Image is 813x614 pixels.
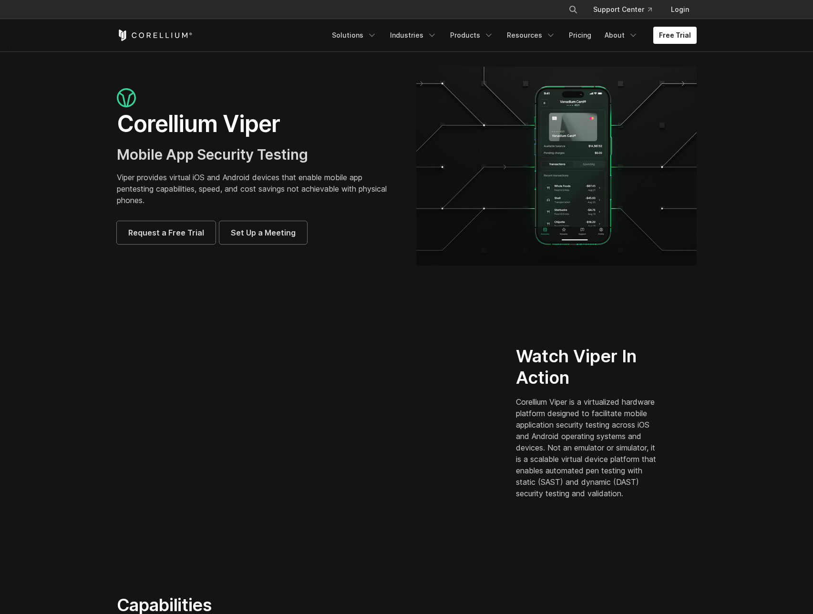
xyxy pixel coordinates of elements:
a: Request a Free Trial [117,221,216,244]
a: Industries [384,27,443,44]
a: Set Up a Meeting [219,221,307,244]
a: Login [663,1,697,18]
a: About [599,27,644,44]
img: viper_hero [416,67,697,266]
a: Free Trial [653,27,697,44]
p: Viper provides virtual iOS and Android devices that enable mobile app pentesting capabilities, sp... [117,172,397,206]
span: Request a Free Trial [128,227,204,238]
p: Corellium Viper is a virtualized hardware platform designed to facilitate mobile application secu... [516,396,660,499]
span: Set Up a Meeting [231,227,296,238]
span: Mobile App Security Testing [117,146,308,163]
a: Products [444,27,499,44]
a: Support Center [586,1,659,18]
a: Corellium Home [117,30,193,41]
img: viper_icon_large [117,88,136,108]
a: Solutions [326,27,382,44]
div: Navigation Menu [557,1,697,18]
a: Resources [501,27,561,44]
button: Search [565,1,582,18]
div: Navigation Menu [326,27,697,44]
h1: Corellium Viper [117,110,397,138]
h2: Watch Viper In Action [516,346,660,389]
a: Pricing [563,27,597,44]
